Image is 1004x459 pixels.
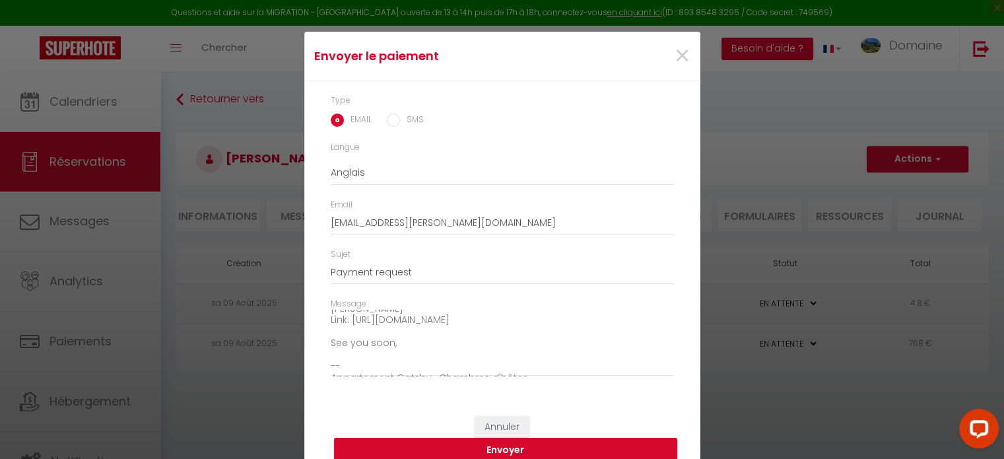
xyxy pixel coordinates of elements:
label: Message [331,298,366,310]
label: Sujet [331,248,351,261]
iframe: LiveChat chat widget [949,404,1004,459]
label: Email [331,199,352,211]
label: SMS [400,114,424,128]
button: Annuler [475,416,529,439]
label: Langue [331,141,360,154]
h4: Envoyer le paiement [314,47,559,65]
span: × [674,36,690,76]
label: Type [331,94,351,107]
button: Close [674,42,690,71]
label: EMAIL [344,114,372,128]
